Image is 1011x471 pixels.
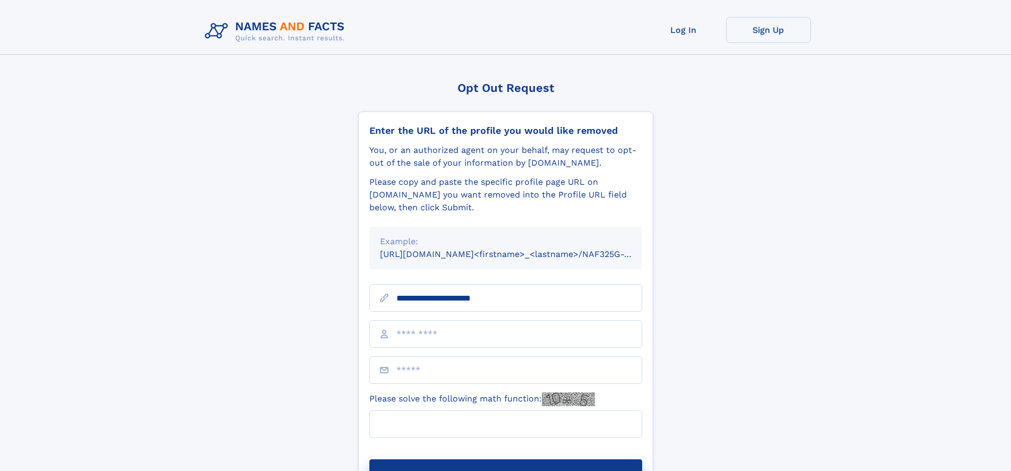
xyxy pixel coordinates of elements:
div: Opt Out Request [358,81,653,95]
div: Please copy and paste the specific profile page URL on [DOMAIN_NAME] you want removed into the Pr... [369,176,642,214]
img: Logo Names and Facts [201,17,353,46]
a: Log In [641,17,726,43]
small: [URL][DOMAIN_NAME]<firstname>_<lastname>/NAF325G-xxxxxxxx [380,249,662,259]
label: Please solve the following math function: [369,392,595,406]
div: Example: [380,235,632,248]
div: Enter the URL of the profile you would like removed [369,125,642,136]
div: You, or an authorized agent on your behalf, may request to opt-out of the sale of your informatio... [369,144,642,169]
a: Sign Up [726,17,811,43]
